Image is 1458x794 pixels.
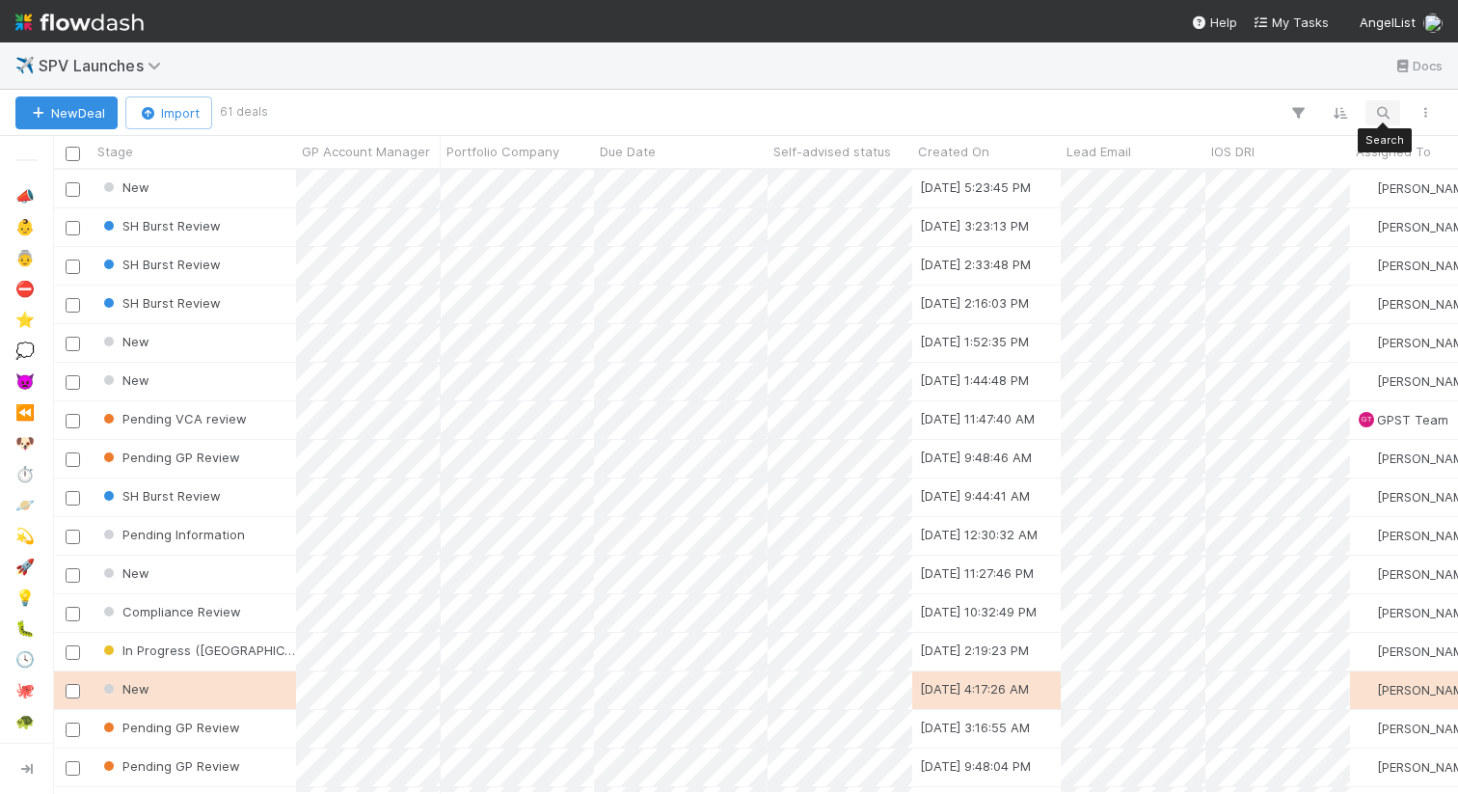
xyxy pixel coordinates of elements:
[1359,451,1374,466] img: avatar_5efa0666-8651-45e1-ad93-d350fecd9671.png
[220,103,268,121] small: 61 deals
[66,337,80,351] input: Toggle Row Selected
[99,448,240,467] div: Pending GP Review
[1211,142,1255,161] span: IOS DRI
[920,718,1030,737] div: [DATE] 3:16:55 AM
[66,645,80,660] input: Toggle Row Selected
[99,218,221,233] span: SH Burst Review
[920,641,1029,660] div: [DATE] 2:19:23 PM
[1360,14,1416,30] span: AngelList
[15,312,35,328] span: ⭐
[66,452,80,467] input: Toggle Row Selected
[1359,643,1374,659] img: avatar_b18de8e2-1483-4e81-aa60-0a3d21592880.png
[15,188,35,205] span: 📣
[99,295,221,311] span: SH Burst Review
[15,6,144,39] img: logo-inverted-e16ddd16eac7371096b0.svg
[920,332,1029,351] div: [DATE] 1:52:35 PM
[15,281,35,297] span: ⛔
[920,486,1030,506] div: [DATE] 9:44:41 AM
[1253,14,1329,30] span: My Tasks
[66,298,80,313] input: Toggle Row Selected
[99,332,149,351] div: New
[99,602,241,621] div: Compliance Review
[15,466,35,482] span: ⏱️
[1359,759,1374,775] img: avatar_c597f508-4d28-4c7c-92e0-bd2d0d338f8e.png
[773,142,891,161] span: Self-advised status
[99,216,221,235] div: SH Burst Review
[39,56,171,75] span: SPV Launches
[1359,335,1374,350] img: avatar_b0da76e8-8e9d-47e0-9b3e-1b93abf6f697.png
[15,342,35,359] span: 💭
[1359,373,1374,389] img: avatar_aa70801e-8de5-4477-ab9d-eb7c67de69c1.png
[66,530,80,544] input: Toggle Row Selected
[66,414,80,428] input: Toggle Row Selected
[920,293,1029,313] div: [DATE] 2:16:03 PM
[99,718,240,737] div: Pending GP Review
[920,448,1032,467] div: [DATE] 9:48:46 AM
[97,142,133,161] span: Stage
[1359,489,1374,505] img: avatar_b18de8e2-1483-4e81-aa60-0a3d21592880.png
[99,563,149,583] div: New
[99,643,331,658] span: In Progress ([GEOGRAPHIC_DATA])
[15,589,35,606] span: 💡
[99,450,240,465] span: Pending GP Review
[15,57,35,73] span: ✈️
[99,255,221,274] div: SH Burst Review
[99,370,149,390] div: New
[1361,416,1371,424] span: GT
[918,142,989,161] span: Created On
[66,761,80,776] input: Toggle Row Selected
[1359,180,1374,196] img: avatar_b0da76e8-8e9d-47e0-9b3e-1b93abf6f697.png
[600,142,656,161] span: Due Date
[15,651,35,668] span: 🕓
[1066,142,1131,161] span: Lead Email
[15,219,35,235] span: 👶
[99,411,247,426] span: Pending VCA review
[15,713,35,729] span: 🐢
[125,96,212,129] button: Import
[99,372,149,388] span: New
[99,178,149,197] div: New
[15,250,35,266] span: 👵
[15,373,35,390] span: 👿
[920,602,1037,621] div: [DATE] 10:32:49 PM
[99,488,221,504] span: SH Burst Review
[15,559,35,575] span: 🚀
[1393,54,1443,77] a: Docs
[66,147,80,161] input: Toggle All Rows Selected
[1253,13,1329,32] a: My Tasks
[15,96,118,129] button: NewDeal
[1423,14,1443,33] img: avatar_784ea27d-2d59-4749-b480-57d513651deb.png
[66,491,80,506] input: Toggle Row Selected
[1359,605,1374,620] img: avatar_b0da76e8-8e9d-47e0-9b3e-1b93abf6f697.png
[99,681,149,697] span: New
[920,216,1029,235] div: [DATE] 3:23:13 PM
[446,142,559,161] span: Portfolio Company
[99,179,149,195] span: New
[15,682,35,698] span: 🐙
[66,568,80,583] input: Toggle Row Selected
[99,641,296,660] div: In Progress ([GEOGRAPHIC_DATA])
[920,255,1031,274] div: [DATE] 2:33:48 PM
[920,756,1031,776] div: [DATE] 9:48:04 PM
[99,409,247,428] div: Pending VCA review
[1356,142,1431,161] span: Assigned To
[15,620,35,637] span: 🐛
[15,404,35,421] span: ⏪
[66,260,80,274] input: Toggle Row Selected
[99,293,221,313] div: SH Burst Review
[1358,410,1448,429] div: GTGPST Team
[99,334,149,349] span: New
[99,758,240,774] span: Pending GP Review
[99,486,221,506] div: SH Burst Review
[66,221,80,235] input: Toggle Row Selected
[920,409,1035,428] div: [DATE] 11:47:40 AM
[920,563,1034,583] div: [DATE] 11:27:46 PM
[99,756,240,776] div: Pending GP Review
[1359,258,1374,273] img: avatar_b18de8e2-1483-4e81-aa60-0a3d21592880.png
[99,257,221,272] span: SH Burst Review
[1359,721,1374,736] img: avatar_18c010e4-930e-4480-823a-7726a265e9dd.png
[99,565,149,581] span: New
[1359,296,1374,312] img: avatar_b0da76e8-8e9d-47e0-9b3e-1b93abf6f697.png
[66,375,80,390] input: Toggle Row Selected
[99,720,240,735] span: Pending GP Review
